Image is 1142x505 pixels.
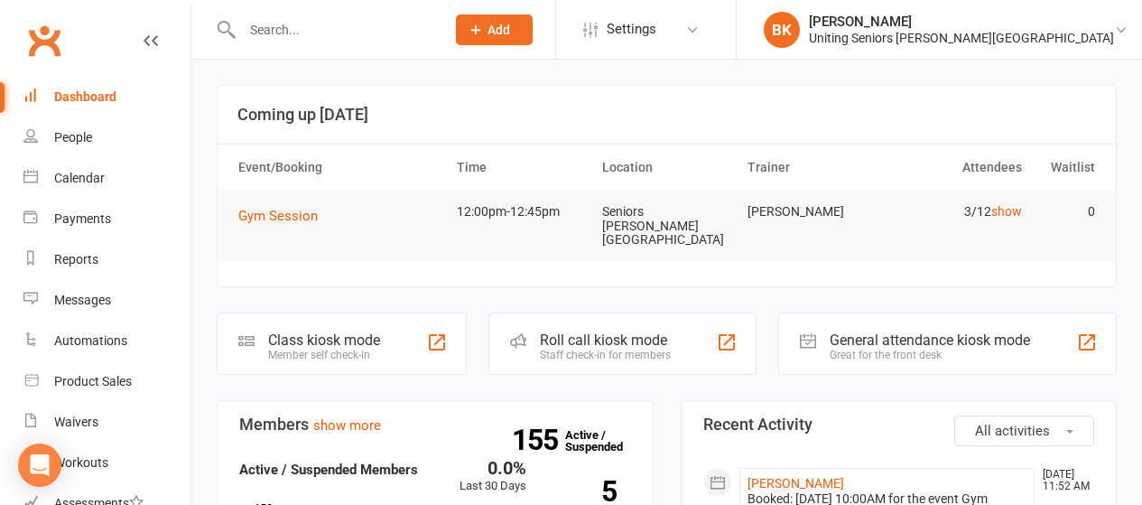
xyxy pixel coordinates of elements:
[54,415,98,429] div: Waivers
[23,280,190,321] a: Messages
[239,416,631,434] h3: Members
[23,402,190,443] a: Waivers
[991,204,1022,219] a: show
[747,476,844,491] a: [PERSON_NAME]
[830,349,1030,361] div: Great for the front desk
[512,426,565,454] strong: 155
[830,332,1030,349] div: General attendance kiosk mode
[230,145,449,191] th: Event/Booking
[449,145,594,191] th: Time
[54,171,105,185] div: Calendar
[540,332,671,349] div: Roll call kiosk mode
[885,145,1030,191] th: Attendees
[54,455,108,470] div: Workouts
[809,14,1114,30] div: [PERSON_NAME]
[23,158,190,199] a: Calendar
[487,23,510,37] span: Add
[1030,145,1103,191] th: Waitlist
[975,423,1050,439] span: All activities
[594,145,739,191] th: Location
[23,239,190,280] a: Reports
[954,416,1094,446] button: All activities
[449,191,594,233] td: 12:00pm-12:45pm
[456,14,533,45] button: Add
[239,462,418,478] strong: Active / Suspended Members
[54,374,132,388] div: Product Sales
[23,77,190,117] a: Dashboard
[23,361,190,402] a: Product Sales
[1030,191,1103,233] td: 0
[313,417,381,434] a: show more
[238,208,318,224] span: Gym Session
[885,191,1030,233] td: 3/12
[54,211,111,226] div: Payments
[23,199,190,239] a: Payments
[23,117,190,158] a: People
[739,145,885,191] th: Trainer
[268,349,380,361] div: Member self check-in
[460,459,526,477] div: 0.0%
[238,205,330,227] button: Gym Session
[540,349,671,361] div: Staff check-in for members
[594,191,739,261] td: Seniors [PERSON_NAME][GEOGRAPHIC_DATA]
[23,443,190,483] a: Workouts
[22,18,67,63] a: Clubworx
[18,444,61,487] div: Open Intercom Messenger
[54,89,116,104] div: Dashboard
[54,293,111,307] div: Messages
[268,332,380,349] div: Class kiosk mode
[739,191,885,233] td: [PERSON_NAME]
[54,252,98,267] div: Reports
[237,106,1096,124] h3: Coming up [DATE]
[607,9,656,50] span: Settings
[237,17,432,42] input: Search...
[553,478,617,505] strong: 5
[1034,469,1093,492] time: [DATE] 11:52 AM
[703,416,1095,434] h3: Recent Activity
[565,416,645,466] a: 155Active / Suspended
[54,130,92,145] div: People
[460,459,526,496] div: Last 30 Days
[809,30,1114,46] div: Uniting Seniors [PERSON_NAME][GEOGRAPHIC_DATA]
[23,321,190,361] a: Automations
[54,333,127,348] div: Automations
[764,12,800,48] div: BK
